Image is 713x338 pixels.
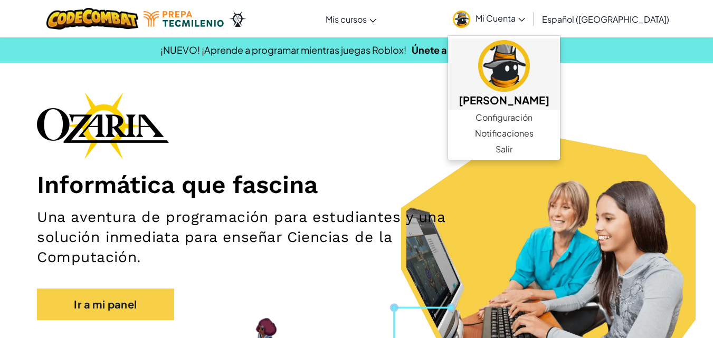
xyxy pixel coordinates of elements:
img: Ozaria [229,11,246,27]
img: avatar [478,40,530,92]
a: Español ([GEOGRAPHIC_DATA]) [537,5,674,33]
a: Salir [448,141,560,157]
img: avatar [453,11,470,28]
span: Español ([GEOGRAPHIC_DATA]) [542,14,669,25]
span: Mis cursos [326,14,367,25]
a: Ir a mi panel [37,288,174,320]
a: Configuración [448,110,560,125]
a: Mis cursos [320,5,382,33]
h5: [PERSON_NAME] [459,92,549,108]
a: Únete a la Lista de Espera Beta. [412,44,553,56]
span: Notificaciones [475,127,534,140]
span: ¡NUEVO! ¡Aprende a programar mientras juegas Roblox! [160,44,406,56]
a: Mi Cuenta [448,2,530,35]
a: Notificaciones [448,125,560,141]
h1: Informática que fascina [37,170,676,199]
img: CodeCombat logo [46,8,139,30]
h2: Una aventura de programación para estudiantes y una solución inmediata para enseñar Ciencias de l... [37,207,465,267]
img: Tecmilenio logo [144,11,224,27]
img: Ozaria branding logo [37,92,169,159]
span: Mi Cuenta [476,13,525,24]
a: [PERSON_NAME] [448,38,560,110]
